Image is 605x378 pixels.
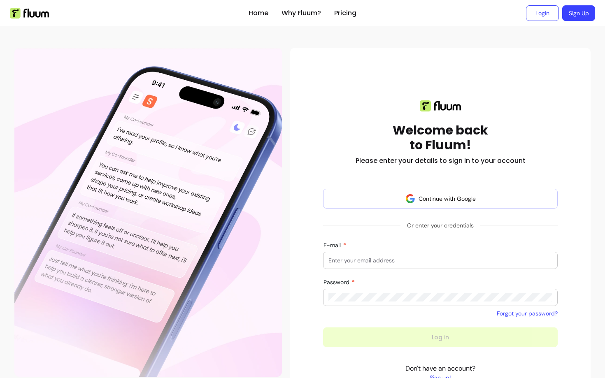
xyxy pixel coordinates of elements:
div: Illustration of Fluum AI Co-Founder on a smartphone, showing AI chat guidance that helps freelanc... [14,48,282,377]
a: Pricing [334,8,356,18]
span: E-mail [323,241,342,249]
h1: Welcome back to Fluum! [393,123,488,153]
a: Home [249,8,268,18]
img: Fluum Logo [10,8,49,19]
input: Password [328,293,552,301]
img: avatar [405,194,415,204]
a: Why Fluum? [282,8,321,18]
button: Continue with Google [323,189,558,209]
h2: Please enter your details to sign in to your account [356,156,526,166]
a: Sign Up [562,5,595,21]
input: E-mail [328,256,552,264]
img: Fluum logo [420,100,461,111]
span: Or enter your credentials [400,218,480,233]
a: Login [526,5,559,21]
span: Password [323,278,351,286]
a: Forgot your password? [497,309,558,318]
